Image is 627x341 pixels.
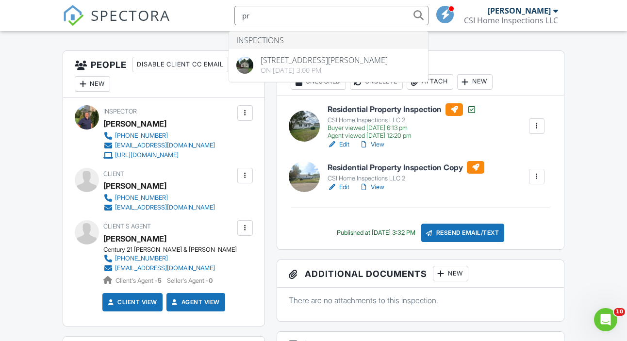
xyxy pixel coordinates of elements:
div: [PHONE_NUMBER] [115,255,168,262]
input: Search everything... [234,6,429,25]
span: 10 [614,308,625,316]
img: The Best Home Inspection Software - Spectora [63,5,84,26]
a: [PHONE_NUMBER] [103,131,215,141]
a: [URL][DOMAIN_NAME] [103,150,215,160]
h6: Residential Property Inspection Copy [328,161,484,174]
div: [URL][DOMAIN_NAME] [115,151,179,159]
p: There are no attachments to this inspection. [289,295,552,306]
div: Buyer viewed [DATE] 6:13 pm [328,124,477,132]
a: View [359,140,384,149]
div: Disable Client CC Email [132,57,228,72]
a: View [359,182,384,192]
div: [PERSON_NAME] [103,179,166,193]
div: [EMAIL_ADDRESS][DOMAIN_NAME] [115,142,215,149]
a: [PHONE_NUMBER] [103,254,229,263]
a: [PHONE_NUMBER] [103,193,215,203]
a: Edit [328,182,349,192]
strong: 0 [209,277,213,284]
a: Client View [106,297,157,307]
div: CSI Home Inspections LLC [464,16,558,25]
a: [EMAIL_ADDRESS][DOMAIN_NAME] [103,263,229,273]
a: [EMAIL_ADDRESS][DOMAIN_NAME] [103,141,215,150]
div: [EMAIL_ADDRESS][DOMAIN_NAME] [115,204,215,211]
a: [PERSON_NAME] [103,231,166,246]
a: Residential Property Inspection CSI Home Inspections LLC 2 Buyer viewed [DATE] 6:13 pm Agent view... [328,103,477,140]
div: Agent viewed [DATE] 12:20 pm [328,132,477,140]
span: SPECTORA [91,5,170,25]
div: Resend Email/Text [421,224,505,242]
div: [PERSON_NAME] [488,6,551,16]
a: Edit [328,140,349,149]
strong: 5 [158,277,162,284]
div: [EMAIL_ADDRESS][DOMAIN_NAME] [115,264,215,272]
div: [PERSON_NAME] [103,116,166,131]
div: Published at [DATE] 3:32 PM [337,229,415,237]
div: New [457,74,493,90]
li: Inspections [229,32,428,49]
a: SPECTORA [63,13,170,33]
a: Residential Property Inspection Copy CSI Home Inspections LLC 2 [328,161,484,182]
div: New [433,266,468,281]
a: Agent View [170,297,220,307]
div: [STREET_ADDRESS][PERSON_NAME] [261,56,388,64]
a: [EMAIL_ADDRESS][DOMAIN_NAME] [103,203,215,212]
span: Client's Agent - [115,277,163,284]
span: Client [103,170,124,178]
span: Seller's Agent - [167,277,213,284]
iframe: Intercom live chat [594,308,617,331]
div: [PHONE_NUMBER] [115,132,168,140]
div: New [75,76,110,92]
div: CSI Home Inspections LLC 2 [328,116,477,124]
span: Client's Agent [103,223,151,230]
div: Century 21 [PERSON_NAME] & [PERSON_NAME] [103,246,237,254]
div: On [DATE] 3:00 pm [261,66,388,74]
div: [PHONE_NUMBER] [115,194,168,202]
div: CSI Home Inspections LLC 2 [328,175,484,182]
h3: People [63,51,264,98]
h3: Additional Documents [277,260,564,288]
div: Attach [407,74,453,90]
span: Inspector [103,108,137,115]
h6: Residential Property Inspection [328,103,477,116]
img: data [236,57,253,74]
